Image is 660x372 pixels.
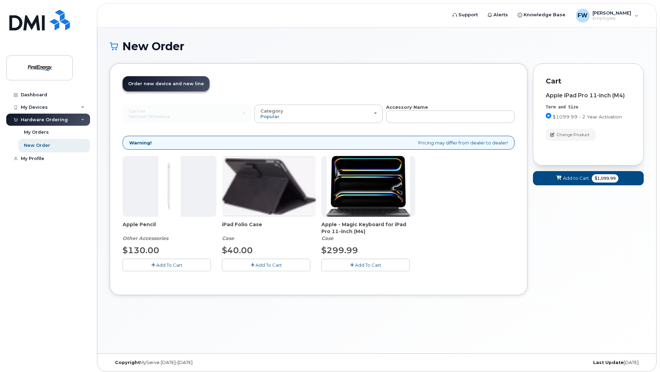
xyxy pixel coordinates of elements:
[256,262,282,268] span: Add To Cart
[546,76,631,86] p: Cart
[593,360,624,365] strong: Last Update
[546,129,596,141] button: Change Product
[222,259,310,271] button: Add To Cart
[222,245,253,255] span: $40.00
[222,158,316,215] img: folio.png
[321,245,358,255] span: $299.99
[129,140,152,146] strong: Warning!
[466,360,644,365] div: [DATE]
[222,235,234,241] em: Case
[158,156,180,217] img: PencilPro.jpg
[533,171,644,185] button: Add to Cart $1,099.99
[222,221,316,235] span: iPad Folio Case
[630,342,655,367] iframe: Messenger Launcher
[123,221,216,235] span: Apple Pencil
[260,108,283,114] span: Category
[321,221,415,235] span: Apple - Magic Keyboard for iPad Pro 11‑inch (M4)
[123,136,515,150] div: Pricing may differ from dealer to dealer!
[563,175,589,181] span: Add to Cart
[123,221,216,242] div: Apple Pencil
[321,221,415,242] div: Apple - Magic Keyboard for iPad Pro 11‑inch (M4)
[123,235,168,241] em: Other Accessories
[556,132,590,138] span: Change Product
[110,40,644,52] h1: New Order
[110,360,288,365] div: MyServe [DATE]–[DATE]
[553,114,622,119] span: $1099.99 - 2 Year Activation
[156,262,182,268] span: Add To Cart
[222,221,316,242] div: iPad Folio Case
[546,92,631,99] div: Apple iPad Pro 11-inch (M4)
[123,259,211,271] button: Add To Cart
[260,114,279,119] span: Popular
[128,81,204,86] span: Order new device and new line
[592,174,618,183] span: $1,099.99
[123,245,159,255] span: $130.00
[321,235,333,241] em: Case
[321,259,410,271] button: Add To Cart
[386,104,428,110] strong: Accessory Name
[546,104,631,110] div: Term and Size
[546,113,551,118] input: $1099.99 - 2 Year Activation
[355,262,381,268] span: Add To Cart
[255,105,383,123] button: Category Popular
[327,156,410,217] img: magic_keyboard_for_ipad_pro.png
[115,360,140,365] strong: Copyright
